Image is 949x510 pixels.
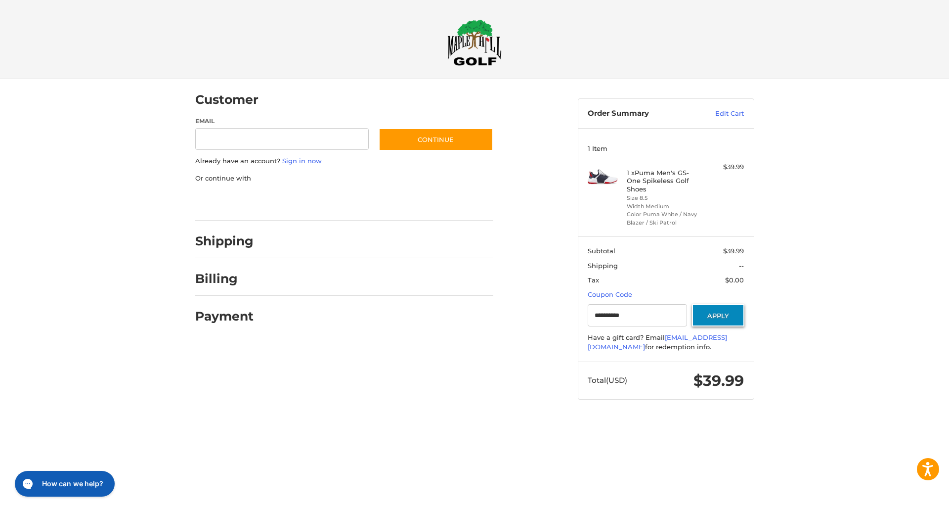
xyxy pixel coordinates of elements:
[379,128,493,151] button: Continue
[195,271,253,286] h2: Billing
[588,276,599,284] span: Tax
[195,117,369,126] label: Email
[195,233,254,249] h2: Shipping
[192,193,266,211] iframe: PayPal-paypal
[447,19,502,66] img: Maple Hill Golf
[588,333,744,352] div: Have a gift card? Email for redemption info.
[725,276,744,284] span: $0.00
[627,202,702,211] li: Width Medium
[588,262,618,270] span: Shipping
[588,290,632,298] a: Coupon Code
[588,109,694,119] h3: Order Summary
[627,169,702,193] h4: 1 x Puma Men's GS-One Spikeless Golf Shoes
[195,156,493,166] p: Already have an account?
[693,371,744,390] span: $39.99
[276,193,350,211] iframe: PayPal-paylater
[195,92,259,107] h2: Customer
[694,109,744,119] a: Edit Cart
[739,262,744,270] span: --
[627,210,702,227] li: Color Puma White / Navy Blazer / Ski Patrol
[705,162,744,172] div: $39.99
[282,157,322,165] a: Sign in now
[588,304,687,326] input: Gift Certificate or Coupon Code
[195,309,254,324] h2: Payment
[588,375,627,385] span: Total (USD)
[10,467,118,500] iframe: Gorgias live chat messenger
[627,194,702,202] li: Size 8.5
[692,304,744,326] button: Apply
[723,247,744,255] span: $39.99
[359,193,433,211] iframe: PayPal-venmo
[195,174,493,184] p: Or continue with
[588,247,615,255] span: Subtotal
[588,144,744,152] h3: 1 Item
